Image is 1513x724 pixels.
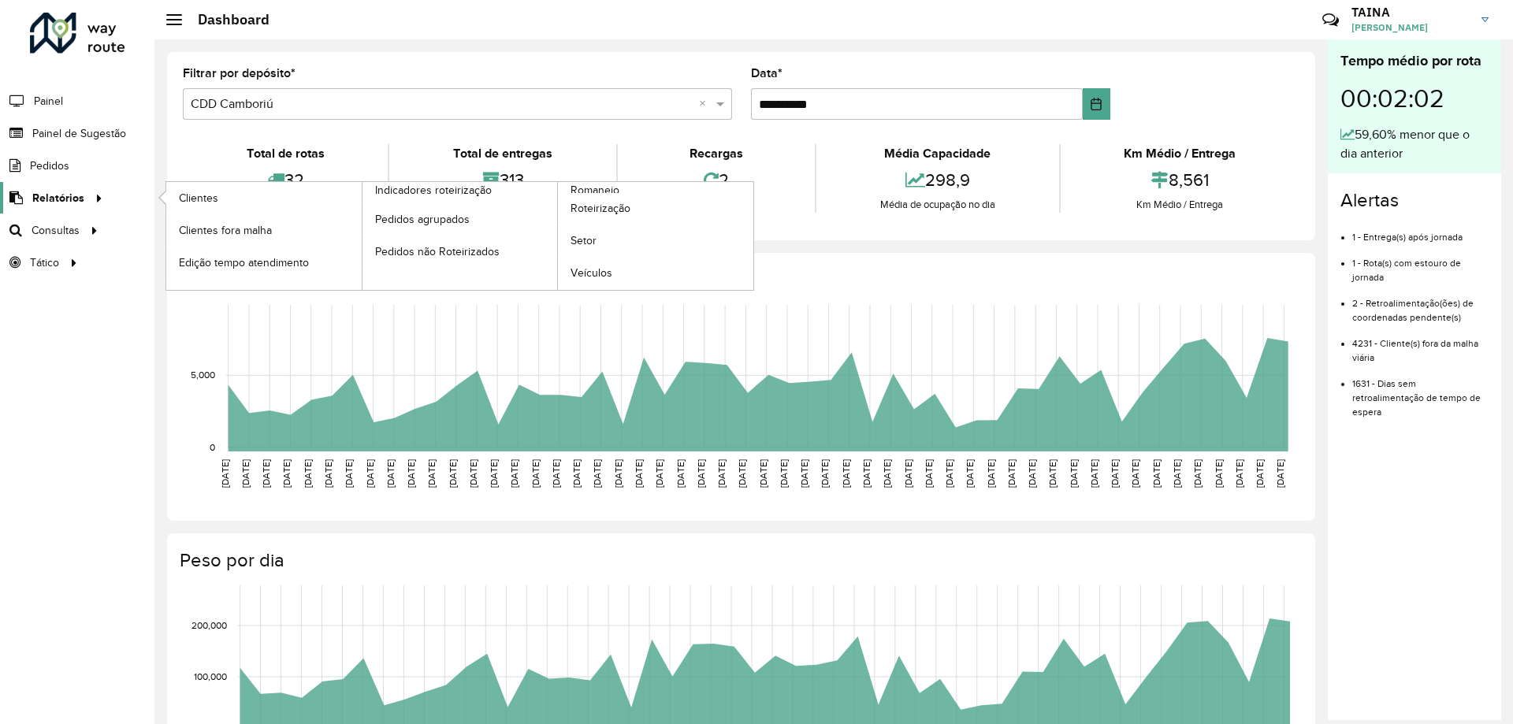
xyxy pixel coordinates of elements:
[696,459,706,488] text: [DATE]
[1130,459,1140,488] text: [DATE]
[558,258,753,289] a: Veículos
[758,459,768,488] text: [DATE]
[179,254,309,271] span: Edição tempo atendimento
[362,182,754,290] a: Romaneio
[737,459,747,488] text: [DATE]
[365,459,375,488] text: [DATE]
[393,163,612,197] div: 313
[375,243,500,260] span: Pedidos não Roteirizados
[375,211,470,228] span: Pedidos agrupados
[820,197,1054,213] div: Média de ocupação no dia
[986,459,996,488] text: [DATE]
[1352,218,1489,244] li: 1 - Entrega(s) após jornada
[362,203,558,235] a: Pedidos agrupados
[180,549,1299,572] h4: Peso por dia
[1340,50,1489,72] div: Tempo médio por rota
[882,459,892,488] text: [DATE]
[751,64,783,83] label: Data
[182,11,270,28] h2: Dashboard
[634,459,644,488] text: [DATE]
[393,144,612,163] div: Total de entregas
[187,163,384,197] div: 32
[903,459,913,488] text: [DATE]
[1255,459,1265,488] text: [DATE]
[944,459,954,488] text: [DATE]
[1234,459,1244,488] text: [DATE]
[166,182,558,290] a: Indicadores roteirização
[375,182,492,199] span: Indicadores roteirização
[592,459,602,488] text: [DATE]
[1314,3,1348,37] a: Contato Rápido
[622,163,811,197] div: 2
[1351,20,1470,35] span: [PERSON_NAME]
[240,459,251,488] text: [DATE]
[344,459,354,488] text: [DATE]
[820,459,830,488] text: [DATE]
[30,254,59,271] span: Tático
[1083,88,1110,120] button: Choose Date
[571,232,597,249] span: Setor
[924,459,934,488] text: [DATE]
[166,247,362,278] a: Edição tempo atendimento
[861,459,872,488] text: [DATE]
[281,459,292,488] text: [DATE]
[558,193,753,225] a: Roteirização
[179,222,272,239] span: Clientes fora malha
[1172,459,1182,488] text: [DATE]
[613,459,623,488] text: [DATE]
[362,236,558,267] a: Pedidos não Roteirizados
[1340,72,1489,125] div: 00:02:02
[571,182,619,199] span: Romaneio
[187,144,384,163] div: Total de rotas
[194,671,227,681] text: 100,000
[1352,284,1489,325] li: 2 - Retroalimentação(ões) de coordenadas pendente(s)
[820,163,1054,197] div: 298,9
[571,200,630,217] span: Roteirização
[1352,244,1489,284] li: 1 - Rota(s) com estouro de jornada
[699,95,712,113] span: Clear all
[841,459,851,488] text: [DATE]
[820,144,1054,163] div: Média Capacidade
[1340,125,1489,163] div: 59,60% menor que o dia anterior
[1275,459,1285,488] text: [DATE]
[191,369,215,380] text: 5,000
[1352,365,1489,419] li: 1631 - Dias sem retroalimentação de tempo de espera
[571,459,582,488] text: [DATE]
[323,459,333,488] text: [DATE]
[183,64,296,83] label: Filtrar por depósito
[965,459,975,488] text: [DATE]
[1352,325,1489,365] li: 4231 - Cliente(s) fora da malha viária
[220,459,230,488] text: [DATE]
[32,222,80,239] span: Consultas
[32,190,84,206] span: Relatórios
[448,459,458,488] text: [DATE]
[261,459,271,488] text: [DATE]
[1069,459,1079,488] text: [DATE]
[1065,163,1296,197] div: 8,561
[166,214,362,246] a: Clientes fora malha
[1340,189,1489,212] h4: Alertas
[191,620,227,630] text: 200,000
[30,158,69,174] span: Pedidos
[166,182,362,213] a: Clientes
[551,459,561,488] text: [DATE]
[779,459,789,488] text: [DATE]
[1151,459,1162,488] text: [DATE]
[675,459,686,488] text: [DATE]
[622,144,811,163] div: Recargas
[406,459,416,488] text: [DATE]
[1351,5,1470,20] h3: TAINA
[1192,459,1203,488] text: [DATE]
[303,459,313,488] text: [DATE]
[385,459,396,488] text: [DATE]
[1214,459,1224,488] text: [DATE]
[654,459,664,488] text: [DATE]
[1006,459,1017,488] text: [DATE]
[34,93,63,110] span: Painel
[210,442,215,452] text: 0
[426,459,437,488] text: [DATE]
[530,459,541,488] text: [DATE]
[509,459,519,488] text: [DATE]
[716,459,727,488] text: [DATE]
[468,459,478,488] text: [DATE]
